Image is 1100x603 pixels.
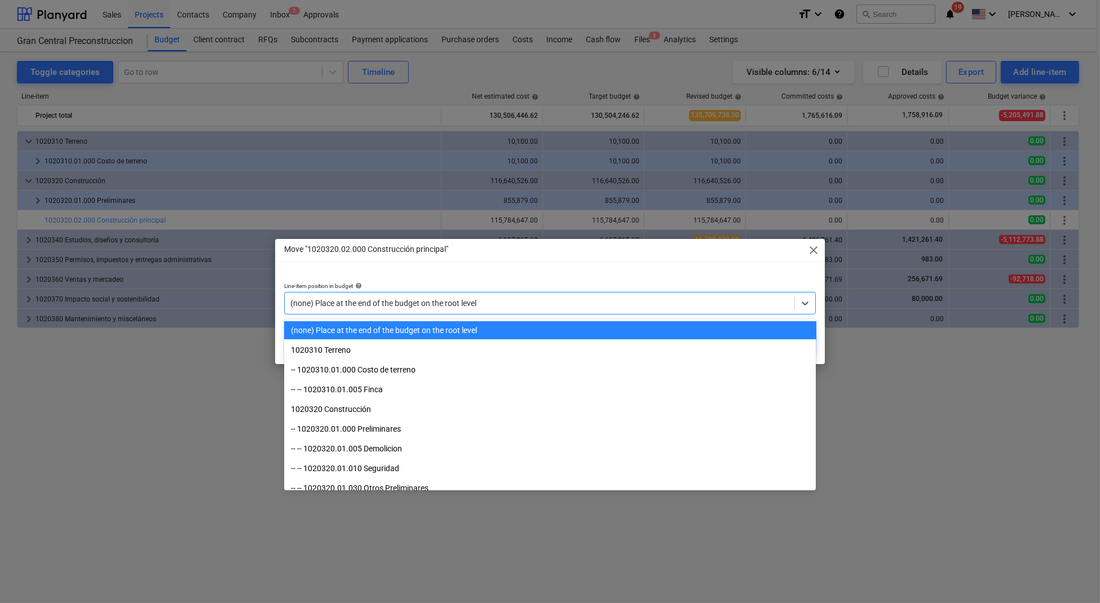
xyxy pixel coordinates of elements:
[284,479,816,497] div: -- -- 1020320.01.030 Otros Preliminares
[284,321,816,339] div: (none) Place at the end of the budget on the root level
[1044,549,1100,603] iframe: Chat Widget
[353,282,362,289] span: help
[1044,549,1100,603] div: Widget de chat
[284,243,448,255] p: Move "1020320.02.000 Construcción principal"
[284,341,816,359] div: 1020310 Terreno
[284,400,816,418] div: 1020320 Construcción
[284,361,816,379] div: -- 1020310.01.000 Costo de terreno
[284,420,816,438] div: -- 1020320.01.000 Preliminares
[284,459,816,477] div: -- -- 1020320.01.010 Seguridad
[807,243,820,257] span: close
[284,380,816,398] div: -- -- 1020310.01.005 Finca
[284,440,816,458] div: -- -- 1020320.01.005 Demolicion
[284,282,816,290] div: Line-item position in budget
